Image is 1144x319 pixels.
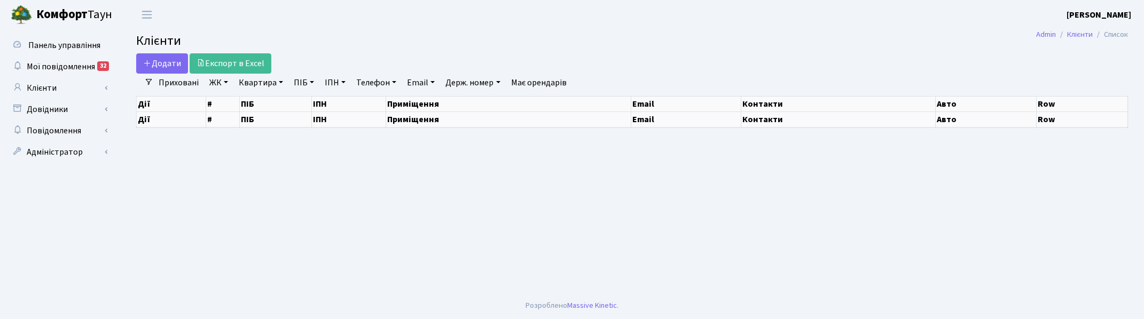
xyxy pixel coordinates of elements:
[137,96,206,111] th: Дії
[5,77,112,99] a: Клієнти
[205,74,232,92] a: ЖК
[526,300,618,312] div: Розроблено .
[36,6,112,24] span: Таун
[320,74,350,92] a: ІПН
[136,53,188,74] a: Додати
[1037,96,1128,111] th: Row
[312,111,386,127] th: ІПН
[441,74,504,92] a: Держ. номер
[134,6,160,23] button: Переключити навігацію
[206,111,240,127] th: #
[289,74,318,92] a: ПІБ
[240,111,312,127] th: ПІБ
[5,120,112,141] a: Повідомлення
[5,141,112,163] a: Адміністратор
[240,96,312,111] th: ПІБ
[386,111,631,127] th: Приміщення
[312,96,386,111] th: ІПН
[403,74,439,92] a: Email
[27,61,95,73] span: Мої повідомлення
[1093,29,1128,41] li: Список
[1020,23,1144,46] nav: breadcrumb
[741,96,936,111] th: Контакти
[5,99,112,120] a: Довідники
[137,111,206,127] th: Дії
[143,58,181,69] span: Додати
[1036,29,1056,40] a: Admin
[5,56,112,77] a: Мої повідомлення32
[136,31,181,50] span: Клієнти
[1067,29,1093,40] a: Клієнти
[206,96,240,111] th: #
[97,61,109,71] div: 32
[36,6,88,23] b: Комфорт
[741,111,936,127] th: Контакти
[507,74,571,92] a: Має орендарів
[631,96,741,111] th: Email
[28,39,100,51] span: Панель управління
[234,74,287,92] a: Квартира
[190,53,271,74] a: Експорт в Excel
[5,35,112,56] a: Панель управління
[11,4,32,26] img: logo.png
[154,74,203,92] a: Приховані
[1037,111,1128,127] th: Row
[1067,9,1131,21] a: [PERSON_NAME]
[567,300,617,311] a: Massive Kinetic
[352,74,401,92] a: Телефон
[936,96,1037,111] th: Авто
[631,111,741,127] th: Email
[936,111,1037,127] th: Авто
[386,96,631,111] th: Приміщення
